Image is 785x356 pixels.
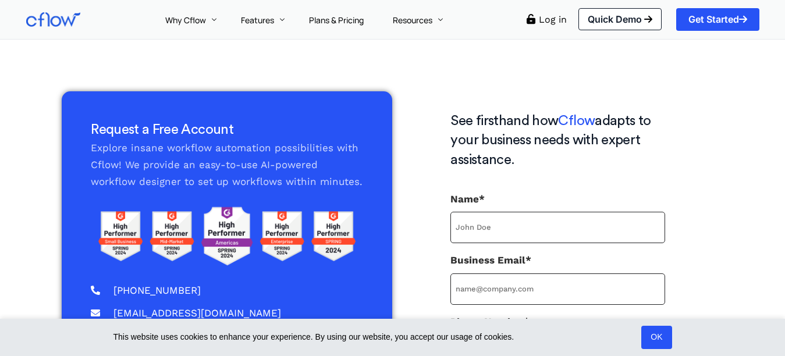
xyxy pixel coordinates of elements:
span: Cflow [558,114,595,128]
span: Request a Free Account [91,123,233,137]
h3: See firsthand how adapts to your business needs with expert assistance. [450,112,665,170]
span: Plans & Pricing [309,15,364,26]
img: g2 reviews [91,202,363,270]
input: Name* [450,212,665,243]
span: [EMAIL_ADDRESS][DOMAIN_NAME] [111,305,281,322]
span: Get Started [688,15,747,24]
span: Resources [393,15,432,26]
a: OK [641,326,672,349]
div: Explore insane workflow automation possibilities with Cflow! We provide an easy-to-use AI-powered... [91,120,363,190]
label: Name* [450,191,665,244]
span: This website uses cookies to enhance your experience. By using our website, you accept our usage ... [113,330,635,344]
label: Business Email* [450,252,665,305]
a: Get Started [676,8,759,30]
input: Business Email* [450,273,665,305]
span: Features [241,15,274,26]
a: Log in [539,14,567,25]
a: Quick Demo [578,8,662,30]
span: Why Cflow [165,15,206,26]
img: Cflow [26,12,80,27]
span: [PHONE_NUMBER] [111,282,201,299]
